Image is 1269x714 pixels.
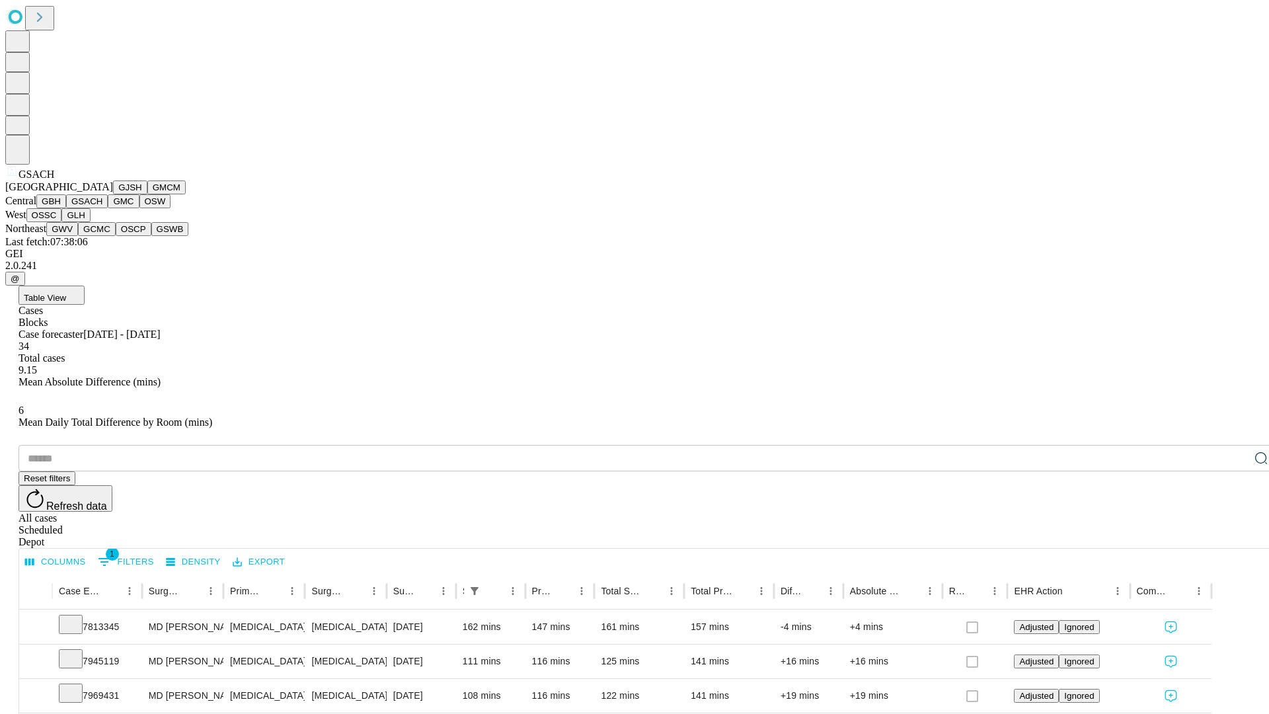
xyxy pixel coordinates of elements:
[11,274,20,284] span: @
[19,352,65,364] span: Total cases
[365,582,383,600] button: Menu
[22,552,89,573] button: Select columns
[95,551,157,573] button: Show filters
[416,582,434,600] button: Sort
[1171,582,1190,600] button: Sort
[19,169,54,180] span: GSACH
[1014,586,1062,596] div: EHR Action
[1019,691,1054,701] span: Adjusted
[504,582,522,600] button: Menu
[1108,582,1127,600] button: Menu
[734,582,752,600] button: Sort
[26,208,62,222] button: OSSC
[902,582,921,600] button: Sort
[1064,582,1083,600] button: Sort
[601,586,642,596] div: Total Scheduled Duration
[850,610,936,644] div: +4 mins
[202,582,220,600] button: Menu
[264,582,283,600] button: Sort
[1014,689,1059,703] button: Adjusted
[229,552,288,573] button: Export
[822,582,840,600] button: Menu
[532,645,588,678] div: 116 mins
[116,222,151,236] button: OSCP
[26,616,46,639] button: Expand
[147,180,186,194] button: GMCM
[463,586,464,596] div: Scheduled In Room Duration
[967,582,985,600] button: Sort
[485,582,504,600] button: Sort
[1014,654,1059,668] button: Adjusted
[24,293,66,303] span: Table View
[230,645,298,678] div: [MEDICAL_DATA]
[532,679,588,713] div: 116 mins
[230,586,263,596] div: Primary Service
[463,610,519,644] div: 162 mins
[781,586,802,596] div: Difference
[59,610,135,644] div: 7813345
[311,586,344,596] div: Surgery Name
[311,645,379,678] div: [MEDICAL_DATA]
[1137,586,1170,596] div: Comments
[108,194,139,208] button: GMC
[19,286,85,305] button: Table View
[1059,654,1099,668] button: Ignored
[434,582,453,600] button: Menu
[781,610,837,644] div: -4 mins
[554,582,572,600] button: Sort
[1059,620,1099,634] button: Ignored
[283,582,301,600] button: Menu
[5,195,36,206] span: Central
[311,610,379,644] div: [MEDICAL_DATA] REPAIR [MEDICAL_DATA] INITIAL
[5,236,88,247] span: Last fetch: 07:38:06
[149,610,217,644] div: MD [PERSON_NAME] [PERSON_NAME]
[19,405,24,416] span: 6
[463,645,519,678] div: 111 mins
[5,272,25,286] button: @
[532,610,588,644] div: 147 mins
[5,260,1264,272] div: 2.0.241
[393,610,449,644] div: [DATE]
[5,209,26,220] span: West
[149,645,217,678] div: MD [PERSON_NAME] [PERSON_NAME]
[1064,656,1094,666] span: Ignored
[1059,689,1099,703] button: Ignored
[465,582,484,600] button: Show filters
[106,547,119,561] span: 1
[230,610,298,644] div: [MEDICAL_DATA]
[59,679,135,713] div: 7969431
[1190,582,1208,600] button: Menu
[151,222,189,236] button: GSWB
[850,679,936,713] div: +19 mins
[78,222,116,236] button: GCMC
[393,679,449,713] div: [DATE]
[644,582,662,600] button: Sort
[532,586,553,596] div: Predicted In Room Duration
[83,329,160,340] span: [DATE] - [DATE]
[691,645,767,678] div: 141 mins
[183,582,202,600] button: Sort
[163,552,224,573] button: Density
[19,376,161,387] span: Mean Absolute Difference (mins)
[752,582,771,600] button: Menu
[691,586,732,596] div: Total Predicted Duration
[691,610,767,644] div: 157 mins
[59,645,135,678] div: 7945119
[1019,656,1054,666] span: Adjusted
[24,473,70,483] span: Reset filters
[149,586,182,596] div: Surgeon Name
[61,208,90,222] button: GLH
[5,223,46,234] span: Northeast
[311,679,379,713] div: [MEDICAL_DATA]
[393,586,414,596] div: Surgery Date
[850,645,936,678] div: +16 mins
[985,582,1004,600] button: Menu
[19,471,75,485] button: Reset filters
[19,364,37,376] span: 9.15
[46,500,107,512] span: Refresh data
[1064,622,1094,632] span: Ignored
[36,194,66,208] button: GBH
[19,485,112,512] button: Refresh data
[19,340,29,352] span: 34
[601,610,677,644] div: 161 mins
